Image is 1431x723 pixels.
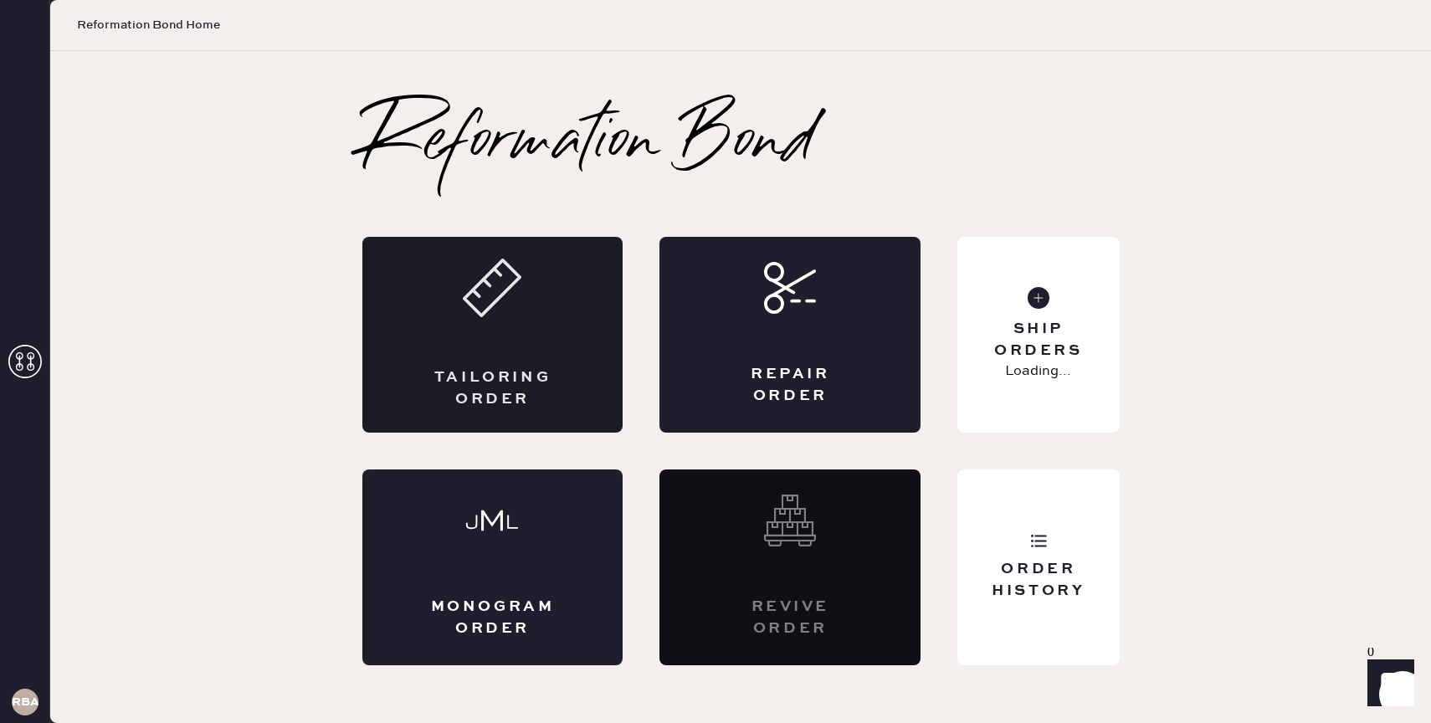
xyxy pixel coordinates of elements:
[362,110,818,177] h2: Reformation Bond
[77,17,220,33] span: Reformation Bond Home
[1005,361,1071,382] p: Loading...
[429,367,556,409] div: Tailoring Order
[12,696,38,708] h3: RBA
[971,559,1105,601] div: Order History
[659,469,921,665] div: Interested? Contact us at care@hemster.co
[1351,648,1423,720] iframe: Front Chat
[726,364,854,406] div: Repair Order
[971,319,1105,361] div: Ship Orders
[726,597,854,638] div: Revive order
[429,597,556,638] div: Monogram Order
